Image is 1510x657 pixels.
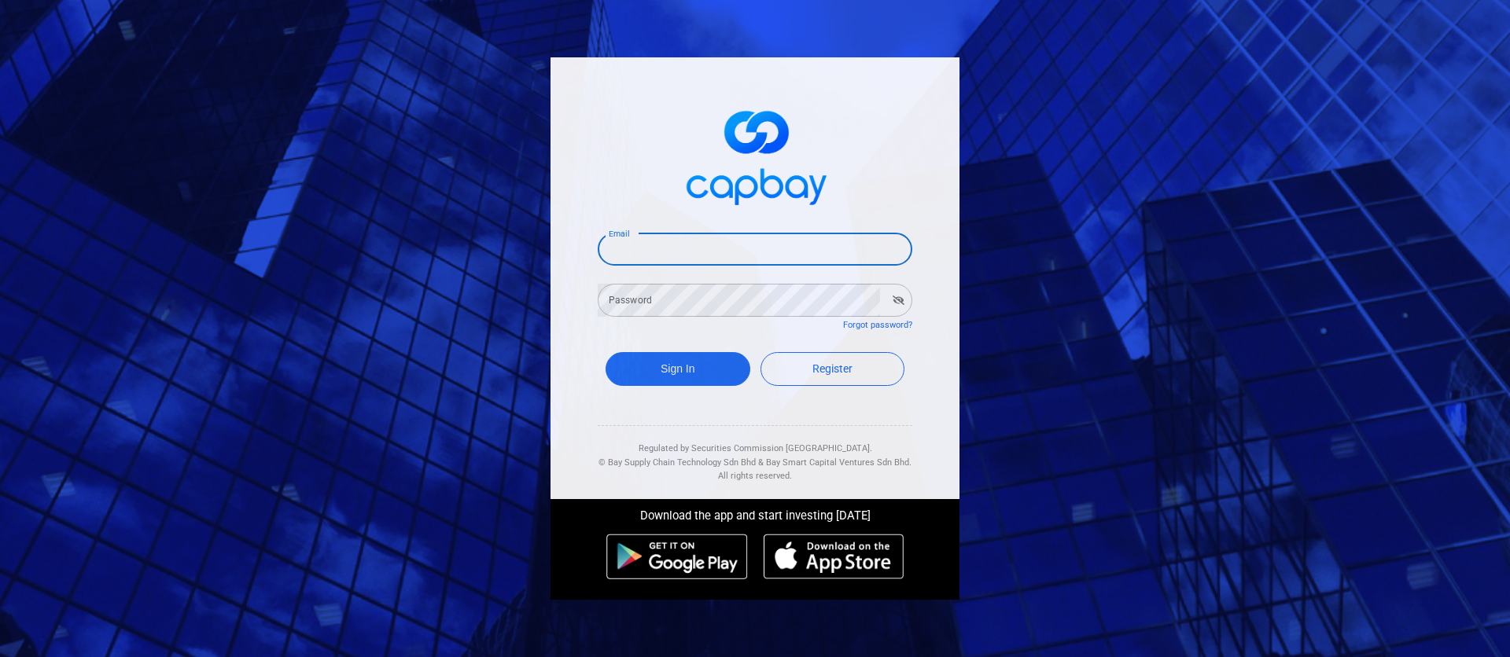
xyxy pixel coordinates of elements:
[609,228,629,240] label: Email
[812,362,853,375] span: Register
[766,457,912,468] span: Bay Smart Capital Ventures Sdn Bhd.
[843,320,912,330] a: Forgot password?
[606,534,748,579] img: android
[676,97,834,214] img: logo
[764,534,904,579] img: ios
[761,352,905,386] a: Register
[539,499,971,526] div: Download the app and start investing [DATE]
[598,457,756,468] span: © Bay Supply Chain Technology Sdn Bhd
[598,426,912,483] div: Regulated by Securities Commission [GEOGRAPHIC_DATA]. & All rights reserved.
[606,352,750,386] button: Sign In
